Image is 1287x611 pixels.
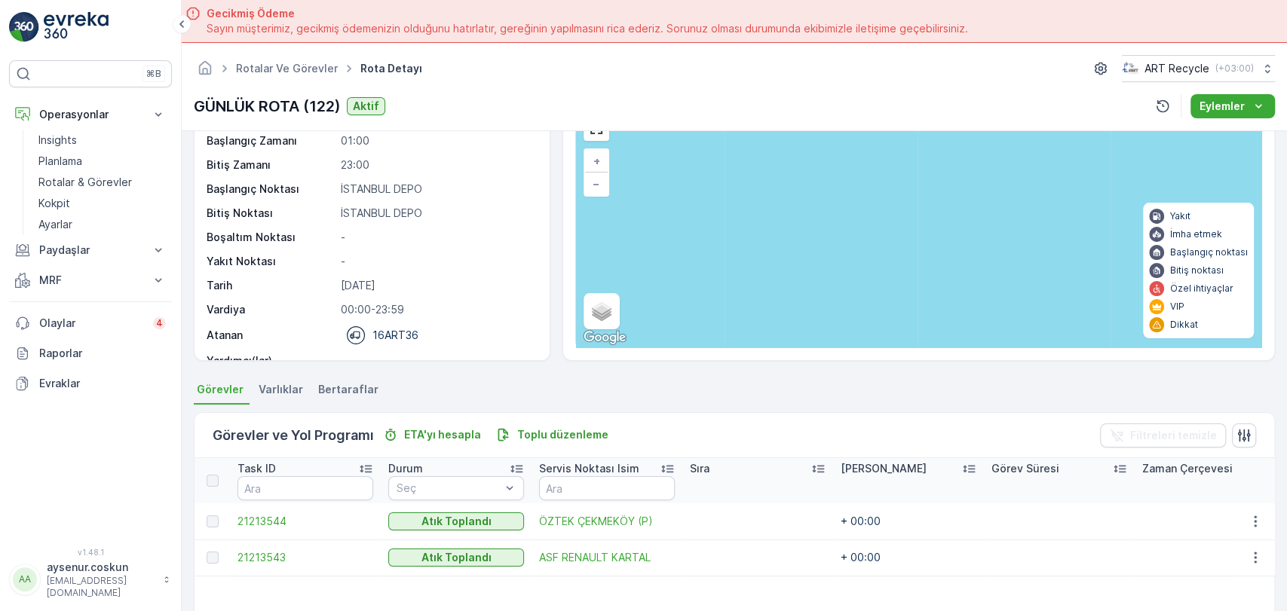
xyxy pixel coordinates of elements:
span: Varlıklar [259,382,303,397]
p: Vardiya [207,302,335,317]
a: 21213544 [237,514,373,529]
p: GÜNLÜK ROTA (122) [194,95,341,118]
p: - [341,353,533,368]
a: Uzaklaştır [585,173,608,195]
p: Zaman Çerçevesi [1142,461,1233,476]
p: Boşaltım Noktası [207,230,335,245]
button: Operasyonlar [9,99,172,130]
p: aysenur.coskun [47,560,155,575]
a: ASF RENAULT KARTAL [539,550,675,565]
a: Evraklar [9,368,172,399]
a: ÖZTEK ÇEKMEKÖY (P) [539,514,675,529]
p: 00:00-23:59 [341,302,533,317]
button: Atık Toplandı [388,512,524,530]
img: Google [580,328,630,347]
p: Toplu düzenleme [517,427,608,442]
button: Paydaşlar [9,235,172,265]
div: 0 [576,108,1261,347]
p: Olaylar [39,316,144,331]
p: Evraklar [39,376,166,391]
p: İmha etmek [1170,228,1222,240]
p: Durum [388,461,423,476]
span: Bertaraflar [318,382,378,397]
a: Yakınlaştır [585,150,608,173]
a: Bu bölgeyi Google Haritalar'da açın (yeni pencerede açılır) [580,328,630,347]
a: Rotalar ve Görevler [236,62,338,75]
p: Atık Toplandı [421,550,492,565]
p: [DATE] [341,278,533,293]
p: Yakıt [1170,210,1190,222]
p: Aktif [353,99,379,114]
p: Atık Toplandı [421,514,492,529]
img: logo_light-DOdMpM7g.png [44,12,109,42]
p: Task ID [237,461,276,476]
p: Paydaşlar [39,243,142,258]
p: Bitiş Noktası [207,206,335,221]
a: Ayarlar [32,214,172,235]
button: Toplu düzenleme [490,426,614,444]
span: Görevler [197,382,244,397]
a: Layers [585,295,618,328]
button: Filtreleri temizle [1100,423,1226,448]
span: + [593,154,600,167]
p: Operasyonlar [39,107,142,122]
span: Gecikmiş Ödeme [207,6,968,21]
span: v 1.48.1 [9,548,172,557]
p: Filtreleri temizle [1130,428,1217,443]
button: Atık Toplandı [388,548,524,567]
p: 16ART36 [372,328,418,343]
p: Rotalar & Görevler [38,175,132,190]
div: Toggle Row Selected [207,551,219,564]
p: Dikkat [1170,319,1198,331]
button: Aktif [347,97,385,115]
p: İSTANBUL DEPO [341,206,533,221]
td: + 00:00 [833,539,984,576]
p: Başlangıç Noktası [207,182,335,197]
p: Ayarlar [38,217,72,232]
p: Servis Noktası Isim [539,461,639,476]
p: - [341,254,533,269]
div: Toggle Row Selected [207,515,219,527]
button: MRF [9,265,172,295]
img: image_23.png [1122,60,1138,77]
input: Ara [539,476,675,500]
input: Ara [237,476,373,500]
p: ⌘B [146,68,161,80]
a: Olaylar4 [9,308,172,338]
p: İSTANBUL DEPO [341,182,533,197]
button: Eylemler [1190,94,1275,118]
p: Yardımcı(lar) [207,353,335,368]
p: MRF [39,273,142,288]
p: Raporlar [39,346,166,361]
a: Kokpit [32,193,172,214]
p: Sıra [690,461,709,476]
p: Atanan [207,328,243,343]
p: Özel ihtiyaçlar [1170,283,1233,295]
p: Eylemler [1200,99,1245,114]
p: [EMAIL_ADDRESS][DOMAIN_NAME] [47,575,155,599]
p: [PERSON_NAME] [841,461,927,476]
p: ETA'yı hesapla [404,427,481,442]
a: 21213543 [237,550,373,565]
p: Bitiş Zamanı [207,157,335,173]
p: Kokpit [38,196,70,211]
p: Tarih [207,278,335,293]
a: Insights [32,130,172,151]
p: Insights [38,133,77,148]
p: Görev Süresi [991,461,1059,476]
p: VIP [1170,301,1184,313]
a: Rotalar & Görevler [32,172,172,193]
div: AA [13,567,37,591]
p: Başlangıç Zamanı [207,133,335,148]
p: Bitiş noktası [1170,264,1224,276]
span: − [593,177,600,190]
p: Görevler ve Yol Programı [213,425,374,446]
p: 23:00 [341,157,533,173]
p: Planlama [38,154,82,169]
button: ART Recycle(+03:00) [1122,55,1275,82]
p: 01:00 [341,133,533,148]
a: Ana Sayfa [197,66,213,78]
